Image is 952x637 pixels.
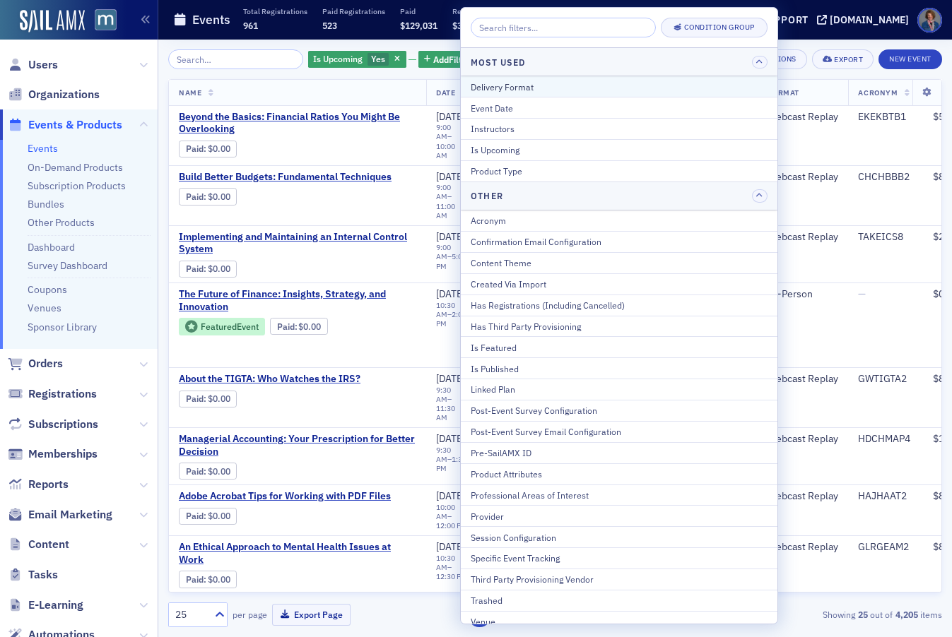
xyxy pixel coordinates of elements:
[179,490,416,503] span: Adobe Acrobat Tips for Working with PDF Files
[28,241,75,254] a: Dashboard
[452,20,480,31] span: $3,033
[179,188,237,205] div: Paid: 0 - $0
[28,356,63,371] span: Orders
[858,88,898,97] span: Acronym
[28,321,97,333] a: Sponsor Library
[471,573,768,585] div: Third Party Provisioning Vendor
[186,393,204,404] a: Paid
[436,446,467,473] div: –
[461,442,777,463] button: Pre-SailAMX ID
[436,141,455,160] time: 10:00 AM
[471,122,768,135] div: Instructors
[28,507,112,523] span: Email Marketing
[461,357,777,379] button: Is Published
[433,53,471,66] span: Add Filter
[436,540,465,553] span: [DATE]
[186,574,204,585] a: Paid
[858,287,866,300] span: —
[858,373,913,386] div: GWTIGTA2
[179,111,416,136] a: Beyond the Basics: Financial Ratios You Might Be Overlooking
[8,417,98,432] a: Subscriptions
[8,537,69,552] a: Content
[186,191,208,202] span: :
[436,301,467,328] div: –
[461,400,777,421] button: Post-Event Survey Configuration
[858,433,913,446] div: HDCHMAP4
[858,541,913,554] div: GLRGEAM2
[471,446,768,459] div: Pre-SailAMX ID
[461,273,777,294] button: Created Via Import
[471,81,768,93] div: Delivery Format
[277,321,295,332] a: Paid
[186,511,204,521] a: Paid
[186,574,208,585] span: :
[436,242,451,261] time: 9:00 AM
[179,261,237,278] div: Paid: 0 - $0
[168,49,303,69] input: Search…
[28,87,100,102] span: Organizations
[471,468,768,480] div: Product Attributes
[28,117,122,133] span: Events & Products
[8,446,98,462] a: Memberships
[834,56,863,64] div: Export
[95,9,117,31] img: SailAMX
[313,53,363,64] span: Is Upcoming
[768,373,838,386] div: Webcast Replay
[768,490,838,503] div: Webcast Replay
[768,88,799,97] span: Format
[471,489,768,501] div: Professional Areas of Interest
[768,288,838,301] div: In-Person
[179,373,416,386] a: About the TIGTA: Who Watches the IRS?
[277,321,299,332] span: :
[436,503,467,530] div: –
[28,259,107,272] a: Survey Dashboard
[28,597,83,613] span: E-Learning
[471,165,768,177] div: Product Type
[436,553,455,572] time: 10:30 AM
[436,489,465,502] span: [DATE]
[436,403,455,422] time: 11:30 AM
[28,417,98,432] span: Subscriptions
[8,57,58,73] a: Users
[436,183,467,220] div: –
[179,318,265,335] div: Featured Event
[418,51,476,69] button: AddFilter
[768,433,838,446] div: Webcast Replay
[436,287,465,300] span: [DATE]
[179,571,237,588] div: Paid: 0 - $0
[461,505,777,526] button: Provider
[186,393,208,404] span: :
[461,421,777,442] button: Post-Event Survey Email Configuration
[208,466,230,477] span: $0.00
[436,123,467,160] div: –
[371,53,385,64] span: Yes
[8,356,63,371] a: Orders
[471,383,768,395] div: Linked Plan
[461,526,777,547] button: Session Configuration
[8,507,112,523] a: Email Marketing
[471,299,768,311] div: Has Registrations (Including Cancelled)
[322,6,385,16] p: Paid Registrations
[436,554,467,581] div: –
[436,251,466,270] time: 5:00 PM
[461,160,777,181] button: Product Type
[400,20,437,31] span: $129,031
[28,57,58,73] span: Users
[436,201,455,220] time: 11:00 AM
[878,52,942,64] a: New Event
[436,386,467,423] div: –
[8,87,100,102] a: Organizations
[179,231,416,256] span: Implementing and Maintaining an Internal Control System
[760,13,809,26] div: Support
[208,191,230,202] span: $0.00
[461,590,777,611] button: Trashed
[179,433,416,458] a: Managerial Accounting: Your Prescription for Better Decision
[471,552,768,564] div: Specific Event Tracking
[28,198,64,210] a: Bundles
[8,386,97,402] a: Registrations
[471,531,768,544] div: Session Configuration
[85,9,117,33] a: View Homepage
[471,214,768,227] div: Acronym
[208,511,230,521] span: $0.00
